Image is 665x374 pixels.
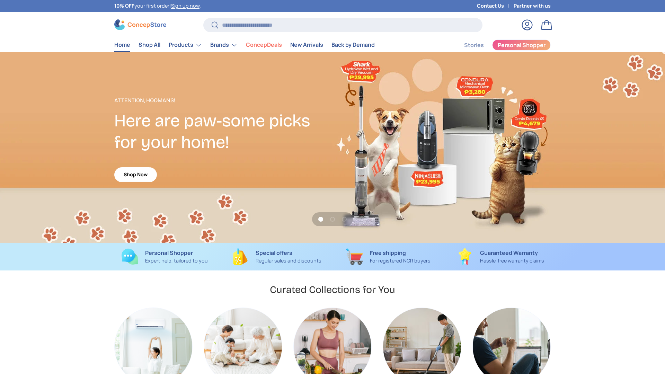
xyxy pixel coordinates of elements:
p: Regular sales and discounts [256,257,321,265]
a: Personal Shopper Expert help, tailored to you [114,248,215,265]
a: ConcepDeals [246,38,282,52]
p: your first order! . [114,2,201,10]
a: Shop All [139,38,160,52]
h2: Curated Collections for You [270,283,395,296]
a: Partner with us [514,2,551,10]
nav: Primary [114,38,375,52]
a: Special offers Regular sales and discounts [226,248,327,265]
a: Products [169,38,202,52]
a: Shop Now [114,167,157,182]
strong: 10% OFF [114,2,134,9]
strong: Personal Shopper [145,249,193,257]
img: ConcepStore [114,19,166,30]
a: Back by Demand [331,38,375,52]
p: Attention, Hoomans! [114,96,332,105]
summary: Brands [206,38,242,52]
span: Personal Shopper [498,42,546,48]
a: Personal Shopper [492,39,551,51]
strong: Special offers [256,249,292,257]
a: Free shipping For registered NCR buyers [338,248,439,265]
strong: Free shipping [370,249,406,257]
p: Expert help, tailored to you [145,257,208,265]
a: Sign up now [171,2,199,9]
p: For registered NCR buyers [370,257,431,265]
a: Home [114,38,130,52]
a: Stories [464,38,484,52]
p: Hassle-free warranty claims [480,257,544,265]
a: New Arrivals [290,38,323,52]
summary: Products [165,38,206,52]
a: Brands [210,38,238,52]
h2: Here are paw-some picks for your home! [114,110,332,153]
a: Guaranteed Warranty Hassle-free warranty claims [450,248,551,265]
nav: Secondary [447,38,551,52]
a: Contact Us [477,2,514,10]
strong: Guaranteed Warranty [480,249,538,257]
